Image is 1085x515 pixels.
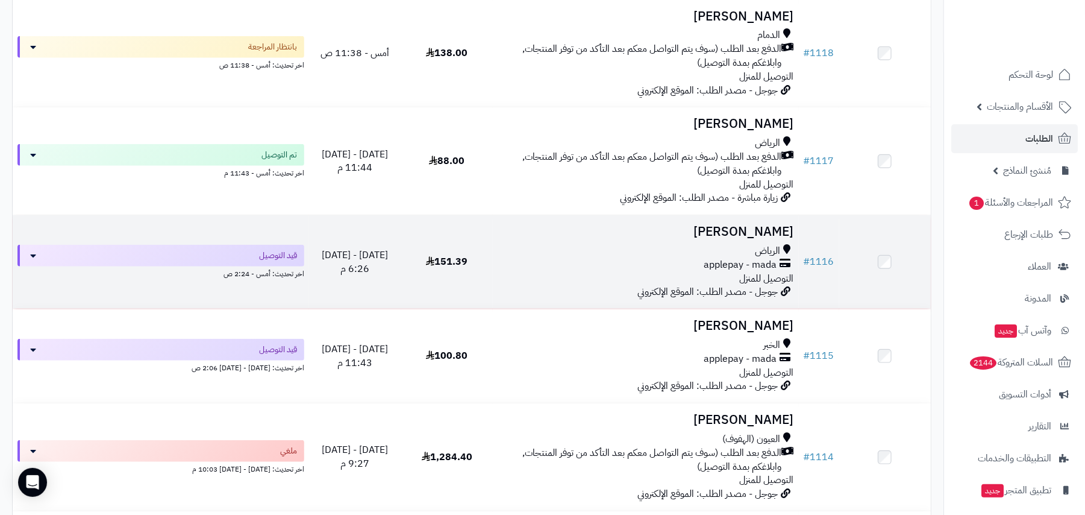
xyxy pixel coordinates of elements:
[951,284,1078,313] a: المدونة
[969,354,1053,371] span: السلات المتروكة
[18,468,47,497] div: Open Intercom Messenger
[322,248,389,276] span: [DATE] - [DATE] 6:26 م
[638,487,778,501] span: جوجل - مصدر الطلب: الموقع الإلكتروني
[422,450,472,464] span: 1,284.40
[758,28,781,42] span: الدمام
[995,324,1017,338] span: جديد
[17,58,304,71] div: اخر تحديث: أمس - 11:38 ص
[951,188,1078,217] a: المراجعات والأسئلة1
[1025,290,1051,307] span: المدونة
[740,473,794,487] span: التوصيل للمنزل
[804,46,834,60] a: #1118
[993,322,1051,339] span: وآتس آب
[259,250,297,262] span: قيد التوصيل
[498,225,793,239] h3: [PERSON_NAME]
[951,60,1078,89] a: لوحة التحكم
[17,267,304,279] div: اخر تحديث: أمس - 2:24 ص
[1028,418,1051,435] span: التقارير
[968,194,1053,211] span: المراجعات والأسئلة
[261,149,297,161] span: تم التوصيل
[621,191,778,205] span: زيارة مباشرة - مصدر الطلب: الموقع الإلكتروني
[969,197,984,210] span: 1
[638,379,778,393] span: جوجل - مصدر الطلب: الموقع الإلكتروني
[638,285,778,299] span: جوجل - مصدر الطلب: الموقع الإلكتروني
[638,83,778,98] span: جوجل - مصدر الطلب: الموقع الإلكتروني
[804,349,834,363] a: #1115
[740,177,794,192] span: التوصيل للمنزل
[704,258,777,272] span: applepay - mada
[740,365,794,380] span: التوصيل للمنزل
[498,42,781,70] span: الدفع بعد الطلب (سوف يتم التواصل معكم بعد التأكد من توفر المنتجات, وابلاغكم بمدة التوصيل)
[764,338,781,352] span: الخبر
[999,386,1051,403] span: أدوات التسويق
[951,252,1078,281] a: العملاء
[951,476,1078,505] a: تطبيق المتجرجديد
[987,98,1053,115] span: الأقسام والمنتجات
[970,356,996,370] span: 2144
[723,432,781,446] span: العيون (الهفوف)
[755,136,781,150] span: الرياض
[951,124,1078,153] a: الطلبات
[1003,162,1051,179] span: مُنشئ النماذج
[17,361,304,373] div: اخر تحديث: [DATE] - [DATE] 2:06 ص
[804,154,810,168] span: #
[804,450,834,464] a: #1114
[498,117,793,131] h3: [PERSON_NAME]
[498,319,793,333] h3: [PERSON_NAME]
[740,69,794,84] span: التوصيل للمنزل
[429,154,464,168] span: 88.00
[804,254,834,269] a: #1116
[804,254,810,269] span: #
[951,444,1078,473] a: التطبيقات والخدمات
[17,166,304,179] div: اخر تحديث: أمس - 11:43 م
[259,344,297,356] span: قيد التوصيل
[498,10,793,24] h3: [PERSON_NAME]
[426,46,467,60] span: 138.00
[980,482,1051,499] span: تطبيق المتجر
[426,349,467,363] span: 100.80
[426,254,467,269] span: 151.39
[322,443,389,471] span: [DATE] - [DATE] 9:27 م
[498,446,781,474] span: الدفع بعد الطلب (سوف يتم التواصل معكم بعد التأكد من توفر المنتجات, وابلاغكم بمدة التوصيل)
[1004,226,1053,243] span: طلبات الإرجاع
[951,316,1078,345] a: وآتس آبجديد
[951,348,1078,377] a: السلات المتروكة2144
[1008,66,1053,83] span: لوحة التحكم
[322,342,389,370] span: [DATE] - [DATE] 11:43 م
[704,352,777,366] span: applepay - mada
[498,150,781,178] span: الدفع بعد الطلب (سوف يتم التواصل معكم بعد التأكد من توفر المنتجات, وابلاغكم بمدة التوصيل)
[804,46,810,60] span: #
[248,41,297,53] span: بانتظار المراجعة
[1028,258,1051,275] span: العملاء
[1025,130,1053,147] span: الطلبات
[804,154,834,168] a: #1117
[951,380,1078,409] a: أدوات التسويق
[951,412,1078,441] a: التقارير
[498,413,793,427] h3: [PERSON_NAME]
[740,271,794,286] span: التوصيل للمنزل
[981,484,1004,498] span: جديد
[755,244,781,258] span: الرياض
[951,220,1078,249] a: طلبات الإرجاع
[280,445,297,457] span: ملغي
[322,147,389,175] span: [DATE] - [DATE] 11:44 م
[804,450,810,464] span: #
[1003,34,1074,59] img: logo-2.png
[17,462,304,475] div: اخر تحديث: [DATE] - [DATE] 10:03 م
[321,46,390,60] span: أمس - 11:38 ص
[804,349,810,363] span: #
[978,450,1051,467] span: التطبيقات والخدمات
